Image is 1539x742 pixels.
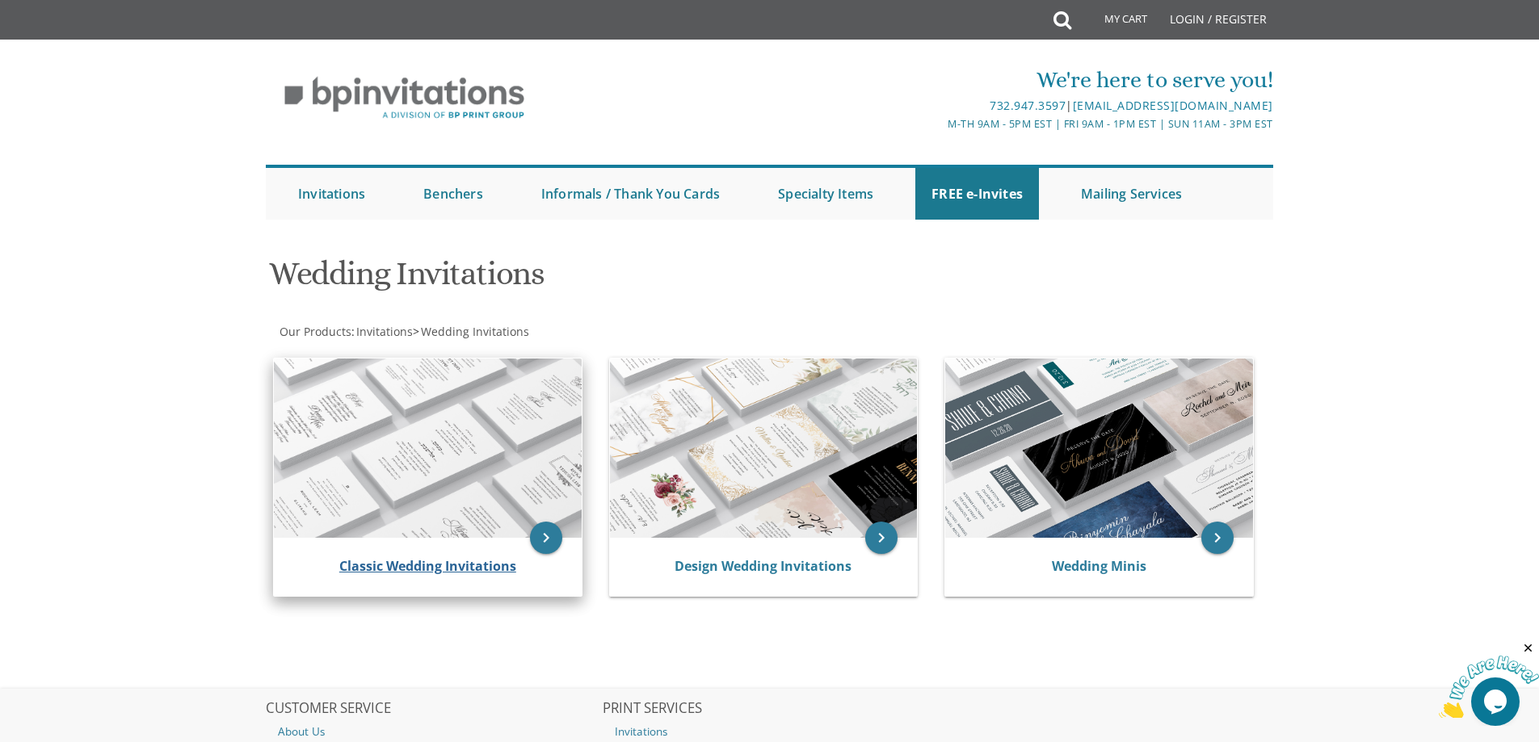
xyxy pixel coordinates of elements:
[945,358,1253,538] img: Wedding Minis
[421,324,529,339] span: Wedding Invitations
[266,721,600,742] a: About Us
[407,168,499,220] a: Benchers
[282,168,381,220] a: Invitations
[269,256,928,304] h1: Wedding Invitations
[603,115,1273,132] div: M-Th 9am - 5pm EST | Fri 9am - 1pm EST | Sun 11am - 3pm EST
[355,324,413,339] a: Invitations
[413,324,529,339] span: >
[1439,641,1539,718] iframe: chat widget
[603,701,937,717] h2: PRINT SERVICES
[675,557,851,575] a: Design Wedding Invitations
[266,324,770,340] div: :
[1065,168,1198,220] a: Mailing Services
[266,65,543,132] img: BP Invitation Loft
[356,324,413,339] span: Invitations
[1052,557,1146,575] a: Wedding Minis
[865,522,898,554] a: keyboard_arrow_right
[339,557,516,575] a: Classic Wedding Invitations
[274,358,582,538] img: Classic Wedding Invitations
[762,168,889,220] a: Specialty Items
[278,324,351,339] a: Our Products
[603,64,1273,96] div: We're here to serve you!
[603,96,1273,115] div: |
[990,98,1066,113] a: 732.947.3597
[1070,2,1158,42] a: My Cart
[525,168,736,220] a: Informals / Thank You Cards
[1201,522,1234,554] a: keyboard_arrow_right
[1073,98,1273,113] a: [EMAIL_ADDRESS][DOMAIN_NAME]
[419,324,529,339] a: Wedding Invitations
[266,701,600,717] h2: CUSTOMER SERVICE
[603,721,937,742] a: Invitations
[610,358,918,538] img: Design Wedding Invitations
[915,168,1039,220] a: FREE e-Invites
[530,522,562,554] a: keyboard_arrow_right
